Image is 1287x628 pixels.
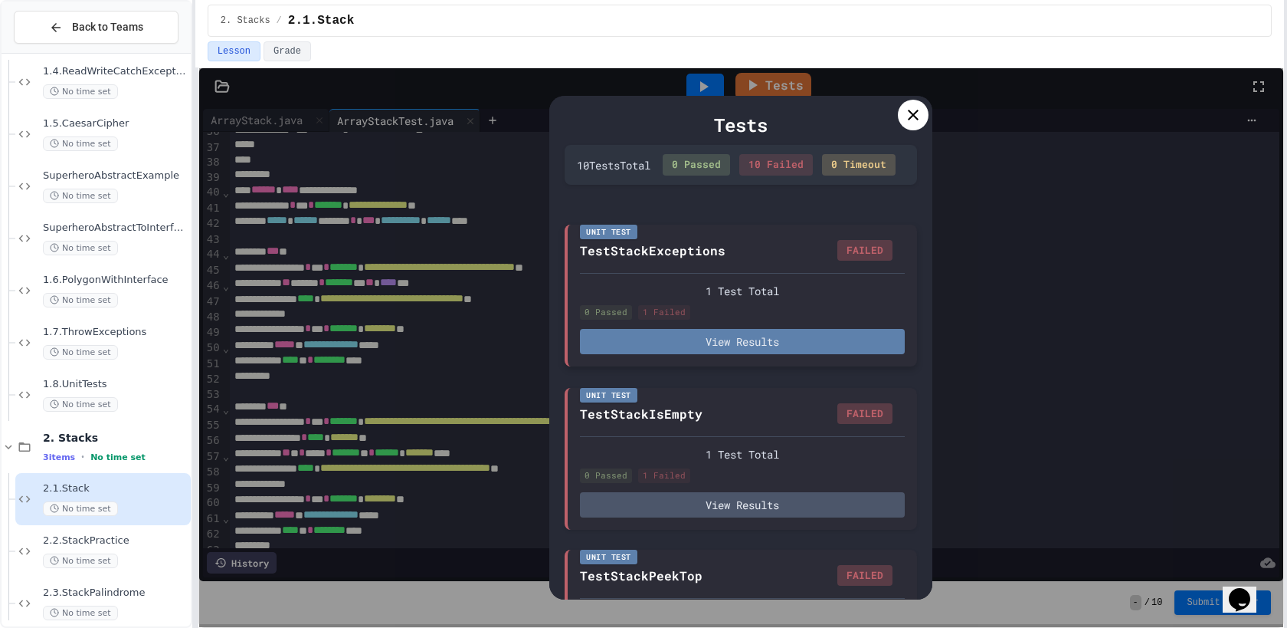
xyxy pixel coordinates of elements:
[580,446,905,462] div: 1 Test Total
[277,15,282,27] span: /
[565,111,917,139] div: Tests
[580,388,637,403] div: Unit Test
[580,492,905,518] button: View Results
[264,41,311,61] button: Grade
[580,329,905,354] button: View Results
[43,482,188,495] span: 2.1.Stack
[81,451,84,463] span: •
[580,567,702,585] div: TestStackPeekTop
[288,12,354,30] span: 2.1.Stack
[43,452,75,462] span: 3 items
[43,117,188,130] span: 1.5.CaesarCipher
[580,405,702,423] div: TestStackIsEmpty
[43,326,188,339] span: 1.7.ThrowExceptions
[43,293,118,307] span: No time set
[43,189,118,203] span: No time set
[72,19,143,35] span: Back to Teams
[43,84,118,99] span: No time set
[221,15,270,27] span: 2. Stacks
[580,469,632,483] div: 0 Passed
[43,378,188,391] span: 1.8.UnitTests
[14,11,178,44] button: Back to Teams
[580,305,632,320] div: 0 Passed
[43,501,118,516] span: No time set
[577,157,650,173] div: 10 Test s Total
[580,242,725,260] div: TestStackExceptions
[43,241,118,255] span: No time set
[663,154,730,176] div: 0 Passed
[43,397,118,412] span: No time set
[837,403,892,425] div: FAILED
[43,65,188,78] span: 1.4.ReadWriteCatchExceptions
[638,469,690,483] div: 1 Failed
[580,225,637,239] div: Unit Test
[837,240,892,261] div: FAILED
[43,274,188,287] span: 1.6.PolygonWithInterface
[43,606,118,620] span: No time set
[638,305,690,320] div: 1 Failed
[822,154,896,176] div: 0 Timeout
[1223,567,1272,613] iframe: chat widget
[837,565,892,587] div: FAILED
[43,534,188,547] span: 2.2.StackPractice
[580,283,905,299] div: 1 Test Total
[43,431,188,445] span: 2. Stacks
[90,452,146,462] span: No time set
[43,345,118,360] span: No time set
[43,136,118,151] span: No time set
[208,41,260,61] button: Lesson
[43,222,188,235] span: SuperheroAbstractToInterface
[580,550,637,564] div: Unit Test
[43,169,188,182] span: SuperheroAbstractExample
[43,587,188,600] span: 2.3.StackPalindrome
[739,154,813,176] div: 10 Failed
[43,554,118,568] span: No time set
